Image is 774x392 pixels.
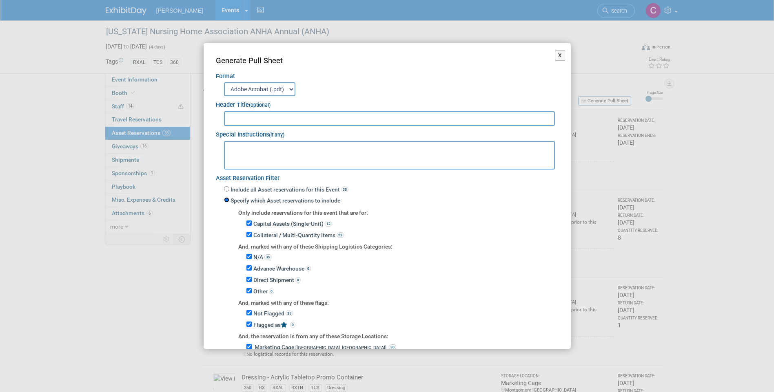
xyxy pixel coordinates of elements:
span: 12 [325,221,332,227]
span: [[GEOGRAPHIC_DATA], [GEOGRAPHIC_DATA]] [295,345,386,350]
label: Not Flagged [253,310,293,318]
label: Specify which Asset reservations to include [229,197,340,205]
small: (optional) [249,102,271,108]
div: Special Instructions [216,126,559,139]
span: 23 [337,232,344,238]
label: Flagged as [253,321,295,329]
div: And, marked with any of these Shipping Logistics Categories: [238,242,559,251]
div: And, marked with any of these flags: [238,298,559,307]
span: 35 [264,254,272,260]
span: 0 [306,266,311,271]
div: And, the reservation is from any of these Storage Locations: [238,331,559,341]
span: 0 [295,277,301,283]
label: Direct Shipment [253,276,301,284]
button: X [555,50,565,61]
label: Advance Warehouse [253,265,311,273]
label: Other [253,288,274,296]
label: Include all Asset reservations for this Event [229,186,348,194]
span: 30 [389,344,396,350]
label: Capital Assets (Single-Unit) [253,220,332,228]
label: Marketing Cage [255,344,396,352]
label: N/A [253,253,272,262]
small: (if any) [269,132,284,138]
div: Format [216,66,559,81]
span: 0 [290,322,295,328]
label: Collateral / Multi-Quantity Items [253,231,344,240]
div: Asset Reservation Filter [216,170,559,183]
span: 35 [341,187,348,192]
div: Generate Pull Sheet [216,55,559,66]
div: Only include reservations for this event that are for: [238,209,559,217]
div: Header Title [216,96,559,110]
span: 35 [286,311,293,316]
span: 0 [269,288,274,294]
